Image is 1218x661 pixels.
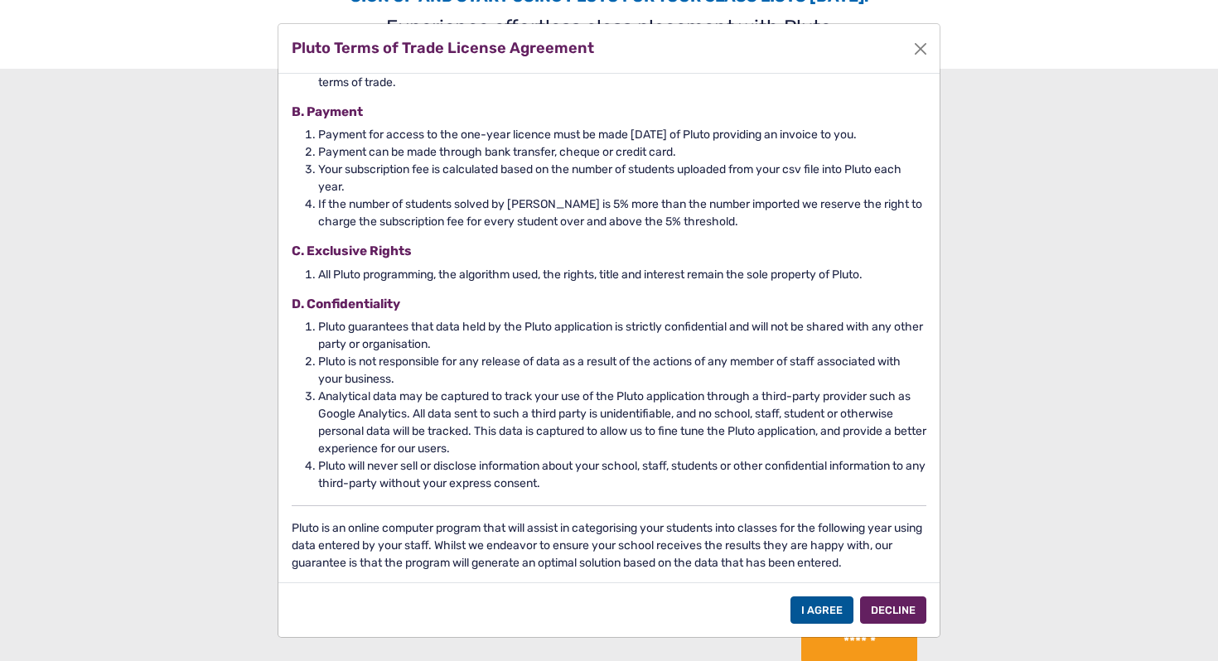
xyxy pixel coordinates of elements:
[292,297,926,311] h4: D. Confidentiality
[318,126,926,143] li: Payment for access to the one-year licence must be made [DATE] of Pluto providing an invoice to you.
[318,143,926,161] li: Payment can be made through bank transfer, cheque or credit card.
[292,104,926,119] h4: B. Payment
[908,36,933,61] button: Close
[860,596,926,624] div: Decline
[292,37,594,60] h2: Pluto Terms of Trade License Agreement
[318,161,926,195] li: Your subscription fee is calculated based on the number of students uploaded from your csv file i...
[790,596,853,624] div: I Agree
[318,318,926,353] li: Pluto guarantees that data held by the Pluto application is strictly confidential and will not be...
[318,56,926,91] li: The program is for single location use only and any recreation or duplication of the program is i...
[318,195,926,230] li: If the number of students solved by [PERSON_NAME] is 5% more than the number imported we reserve ...
[292,244,926,258] h4: C. Exclusive Rights
[318,388,926,457] li: Analytical data may be captured to track your use of the Pluto application through a third-party ...
[318,353,926,388] li: Pluto is not responsible for any release of data as a result of the actions of any member of staf...
[318,266,926,283] li: All Pluto programming, the algorithm used, the rights, title and interest remain the sole propert...
[318,457,926,492] li: Pluto will never sell or disclose information about your school, staff, students or other confide...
